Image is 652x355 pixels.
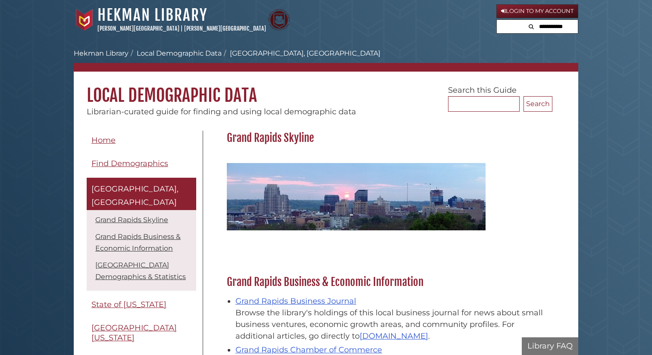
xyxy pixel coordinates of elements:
[523,96,552,112] button: Search
[268,9,290,31] img: Calvin Theological Seminary
[522,337,578,355] button: Library FAQ
[74,48,578,72] nav: breadcrumb
[223,131,552,145] h2: Grand Rapids Skyline
[97,6,207,25] a: Hekman Library
[87,295,196,314] a: State of [US_STATE]
[184,25,266,32] a: [PERSON_NAME][GEOGRAPHIC_DATA]
[95,216,168,224] a: Grand Rapids Skyline
[91,323,177,342] span: [GEOGRAPHIC_DATA][US_STATE]
[235,307,548,342] div: Browse the library's holdings of this local business journal for news about small business ventur...
[87,178,196,210] a: [GEOGRAPHIC_DATA], [GEOGRAPHIC_DATA]
[91,184,179,207] span: [GEOGRAPHIC_DATA], [GEOGRAPHIC_DATA]
[87,154,196,173] a: Find Demographics
[74,72,578,106] h1: Local Demographic Data
[87,107,356,116] span: Librarian-curated guide for finding and using local demographic data
[91,300,166,309] span: State of [US_STATE]
[95,261,186,281] a: [GEOGRAPHIC_DATA] Demographics & Statistics
[181,25,183,32] span: |
[496,4,578,18] a: Login to My Account
[235,345,382,355] a: Grand Rapids Chamber of Commerce
[137,49,222,57] a: Local Demographic Data
[74,49,129,57] a: Hekman Library
[91,135,116,145] span: Home
[526,20,536,31] button: Search
[91,159,168,168] span: Find Demographics
[235,296,356,306] a: Grand Rapids Business Journal
[222,48,380,59] li: [GEOGRAPHIC_DATA], [GEOGRAPHIC_DATA]
[360,331,428,341] a: [DOMAIN_NAME]
[87,131,196,150] a: Home
[223,275,552,289] h2: Grand Rapids Business & Economic Information
[529,24,534,29] i: Search
[97,25,179,32] a: [PERSON_NAME][GEOGRAPHIC_DATA]
[74,9,95,31] img: Calvin University
[95,232,181,252] a: Grand Rapids Business & Economic Information
[87,131,196,352] div: Guide Pages
[87,318,196,347] a: [GEOGRAPHIC_DATA][US_STATE]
